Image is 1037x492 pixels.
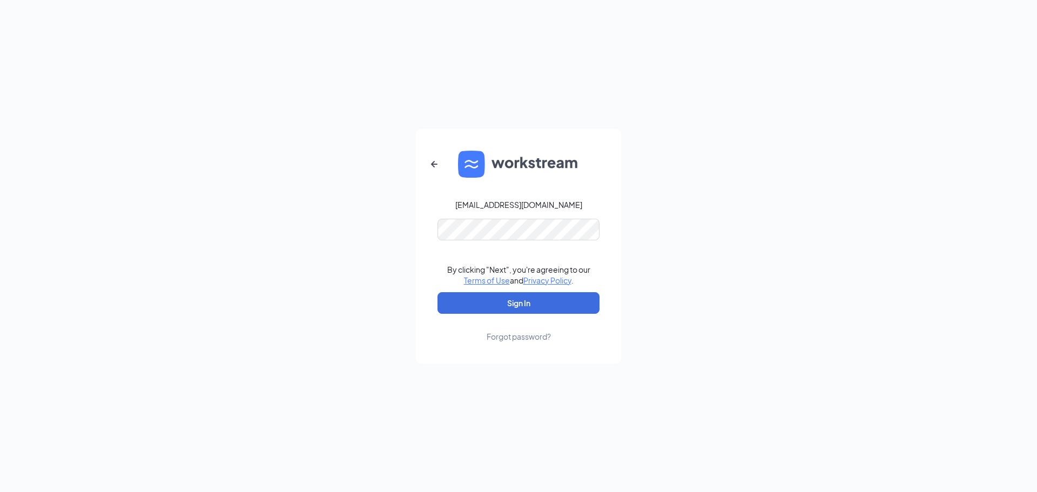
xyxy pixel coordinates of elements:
[421,151,447,177] button: ArrowLeftNew
[428,158,441,171] svg: ArrowLeftNew
[437,292,600,314] button: Sign In
[447,264,590,286] div: By clicking "Next", you're agreeing to our and .
[487,314,551,342] a: Forgot password?
[523,275,571,285] a: Privacy Policy
[458,151,579,178] img: WS logo and Workstream text
[464,275,510,285] a: Terms of Use
[487,331,551,342] div: Forgot password?
[455,199,582,210] div: [EMAIL_ADDRESS][DOMAIN_NAME]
